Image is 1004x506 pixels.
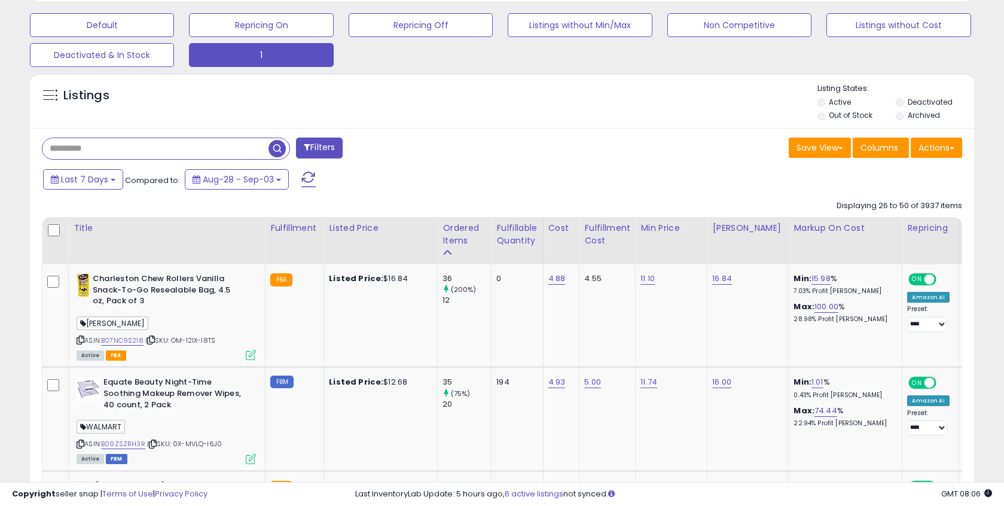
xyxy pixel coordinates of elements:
[794,222,897,234] div: Markup on Cost
[443,273,491,284] div: 36
[147,439,222,449] span: | SKU: 0X-MVLQ-I6J0
[910,378,925,388] span: ON
[155,488,207,499] a: Privacy Policy
[189,13,333,37] button: Repricing On
[584,222,630,247] div: Fulfillment Cost
[106,454,127,464] span: FBM
[794,376,811,388] b: Min:
[496,377,533,388] div: 194
[43,169,123,190] button: Last 7 Days
[102,488,153,499] a: Terms of Use
[794,315,893,324] p: 28.98% Profit [PERSON_NAME]
[789,217,902,264] th: The percentage added to the cost of goods (COGS) that forms the calculator for Min & Max prices.
[826,13,971,37] button: Listings without Cost
[496,222,538,247] div: Fulfillable Quantity
[794,287,893,295] p: 7.03% Profit [PERSON_NAME]
[77,273,256,359] div: ASIN:
[908,110,940,120] label: Archived
[640,376,657,388] a: 11.74
[203,173,274,185] span: Aug-28 - Sep-03
[61,173,108,185] span: Last 7 Days
[508,13,652,37] button: Listings without Min/Max
[505,488,563,499] a: 6 active listings
[941,488,992,499] span: 2025-09-11 08:06 GMT
[548,273,566,285] a: 4.88
[911,138,962,158] button: Actions
[145,336,215,345] span: | SKU: OM-12IX-I8TS
[908,97,953,107] label: Deactivated
[794,301,814,312] b: Max:
[814,405,837,417] a: 74.44
[270,222,319,234] div: Fulfillment
[640,273,655,285] a: 11.10
[794,405,814,416] b: Max:
[443,222,486,247] div: Ordered Items
[77,273,90,297] img: 41GQMoZF8rL._SL40_.jpg
[794,419,893,428] p: 22.94% Profit [PERSON_NAME]
[443,295,491,306] div: 12
[30,43,174,67] button: Deactivated & In Stock
[667,13,811,37] button: Non Competitive
[794,406,893,428] div: %
[12,489,207,500] div: seller snap | |
[329,273,383,284] b: Listed Price:
[794,273,893,295] div: %
[640,222,702,234] div: Min Price
[30,13,174,37] button: Default
[548,376,566,388] a: 4.93
[794,301,893,324] div: %
[712,376,731,388] a: 16.00
[63,87,109,104] h5: Listings
[907,292,949,303] div: Amazon AI
[77,350,104,361] span: All listings currently available for purchase on Amazon
[814,301,838,313] a: 100.00
[12,488,56,499] strong: Copyright
[794,273,811,284] b: Min:
[443,399,491,410] div: 20
[355,489,992,500] div: Last InventoryLab Update: 5 hours ago, not synced.
[817,83,974,95] p: Listing States:
[329,376,383,388] b: Listed Price:
[77,316,148,330] span: [PERSON_NAME]
[789,138,851,158] button: Save View
[103,377,249,413] b: Equate Beauty Night-Time Soothing Makeup Remover Wipes, 40 count, 2 Pack
[451,285,477,294] small: (200%)
[907,395,949,406] div: Amazon AI
[443,377,491,388] div: 35
[907,305,949,332] div: Preset:
[77,420,125,434] span: WALMART
[584,273,626,284] div: 4.55
[910,275,925,285] span: ON
[794,391,893,400] p: 0.43% Profit [PERSON_NAME]
[794,377,893,399] div: %
[101,439,145,449] a: B09ZSZRH3R
[811,273,831,285] a: 15.98
[860,142,898,154] span: Columns
[77,377,100,401] img: 414yK2iwkTL._SL40_.jpg
[270,273,292,286] small: FBA
[189,43,333,67] button: 1
[329,273,428,284] div: $16.84
[811,376,823,388] a: 1.01
[829,97,851,107] label: Active
[907,409,949,436] div: Preset:
[548,222,575,234] div: Cost
[496,273,533,284] div: 0
[125,175,180,186] span: Compared to:
[837,200,962,212] div: Displaying 26 to 50 of 3937 items
[712,273,732,285] a: 16.84
[77,454,104,464] span: All listings currently available for purchase on Amazon
[907,222,953,234] div: Repricing
[329,377,428,388] div: $12.68
[93,273,238,310] b: Charleston Chew Rollers Vanilla Snack-To-Go Resealable Bag, 4.5 oz, Pack of 3
[329,222,432,234] div: Listed Price
[829,110,872,120] label: Out of Stock
[270,376,294,388] small: FBM
[349,13,493,37] button: Repricing Off
[77,377,256,462] div: ASIN:
[584,376,601,388] a: 5.00
[712,222,783,234] div: [PERSON_NAME]
[451,389,471,398] small: (75%)
[101,336,144,346] a: B07NC9S218
[853,138,909,158] button: Columns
